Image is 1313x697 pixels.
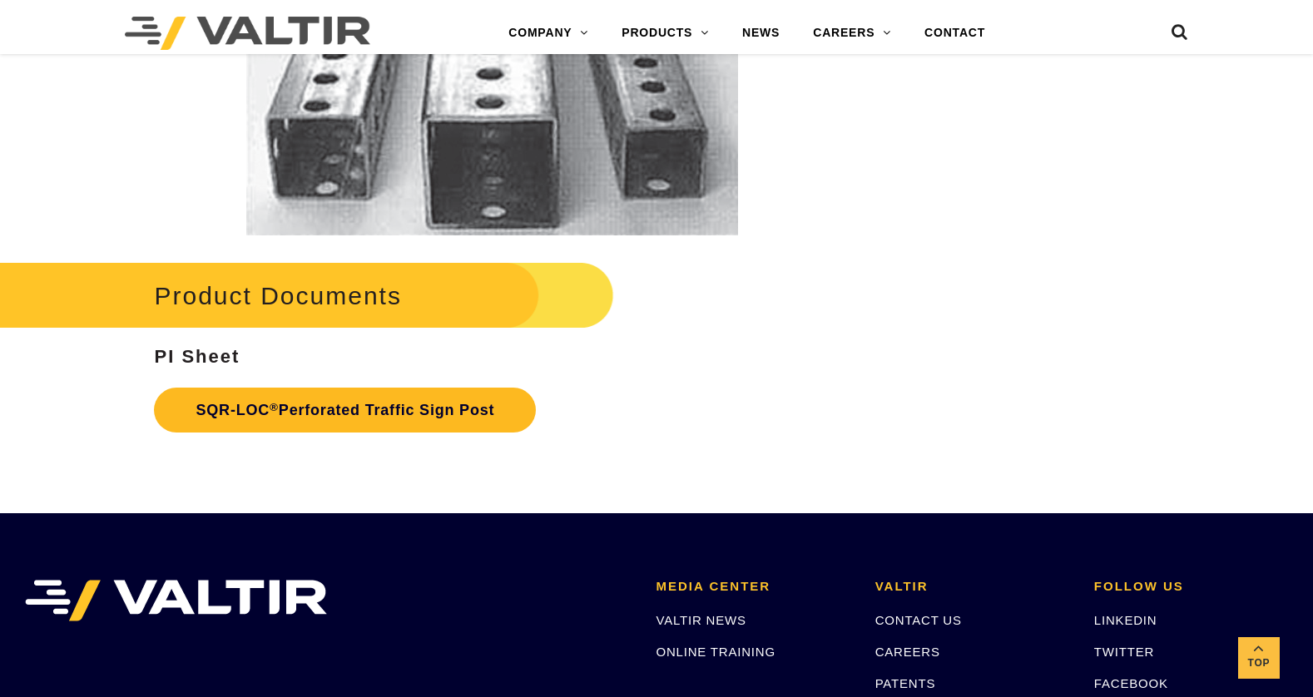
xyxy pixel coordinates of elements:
[656,613,746,627] a: VALTIR NEWS
[875,676,936,690] a: PATENTS
[726,17,796,50] a: NEWS
[154,346,240,367] strong: PI Sheet
[1094,645,1154,659] a: TWITTER
[908,17,1002,50] a: CONTACT
[875,645,940,659] a: CAREERS
[125,17,370,50] img: Valtir
[605,17,726,50] a: PRODUCTS
[656,645,775,659] a: ONLINE TRAINING
[875,613,962,627] a: CONTACT US
[796,17,908,50] a: CAREERS
[875,580,1069,594] h2: VALTIR
[1094,580,1288,594] h2: FOLLOW US
[270,401,279,413] sup: ®
[1094,613,1157,627] a: LINKEDIN
[154,388,536,433] a: SQR-LOC®Perforated Traffic Sign Post
[1094,676,1168,690] a: FACEBOOK
[25,580,327,621] img: VALTIR
[492,17,605,50] a: COMPANY
[1238,654,1280,673] span: Top
[656,580,850,594] h2: MEDIA CENTER
[1238,637,1280,679] a: Top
